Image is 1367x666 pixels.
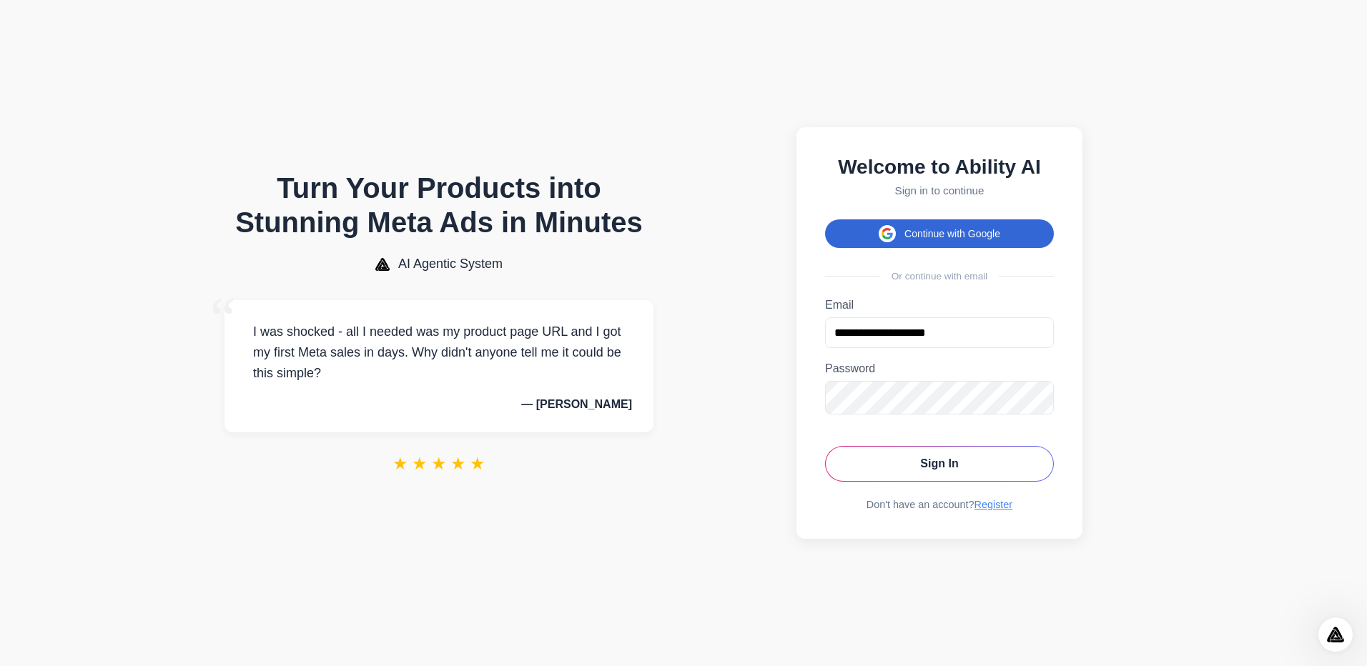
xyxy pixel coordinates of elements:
span: ★ [393,454,408,474]
div: Or continue with email [825,271,1054,282]
span: ★ [412,454,428,474]
span: ★ [450,454,466,474]
img: AI Agentic System Logo [375,258,390,271]
a: Register [974,499,1013,510]
iframe: Intercom live chat [1318,617,1353,652]
h1: Turn Your Products into Stunning Meta Ads in Minutes [224,171,653,239]
button: Continue with Google [825,219,1054,248]
label: Password [825,362,1054,375]
button: Sign In [825,446,1054,482]
span: “ [210,286,236,351]
div: Don't have an account? [825,499,1054,510]
span: AI Agentic System [398,257,503,272]
span: ★ [431,454,447,474]
p: — [PERSON_NAME] [246,398,632,411]
span: ★ [470,454,485,474]
h2: Welcome to Ability AI [825,156,1054,179]
p: Sign in to continue [825,184,1054,197]
label: Email [825,299,1054,312]
p: I was shocked - all I needed was my product page URL and I got my first Meta sales in days. Why d... [246,322,632,383]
